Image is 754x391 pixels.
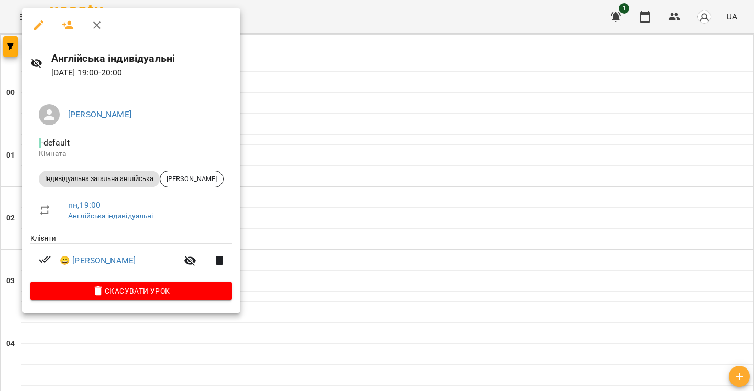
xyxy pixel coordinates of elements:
[60,254,136,267] a: 😀 [PERSON_NAME]
[39,149,224,159] p: Кімната
[51,50,232,66] h6: Англійська індивідуальні
[30,282,232,300] button: Скасувати Урок
[39,138,72,148] span: - default
[30,233,232,282] ul: Клієнти
[39,285,224,297] span: Скасувати Урок
[39,174,160,184] span: Індивідуальна загальна англійська
[68,200,101,210] a: пн , 19:00
[51,66,232,79] p: [DATE] 19:00 - 20:00
[39,253,51,266] svg: Візит сплачено
[68,109,131,119] a: [PERSON_NAME]
[68,211,153,220] a: Англійська індивідуальні
[160,174,223,184] span: [PERSON_NAME]
[160,171,224,187] div: [PERSON_NAME]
